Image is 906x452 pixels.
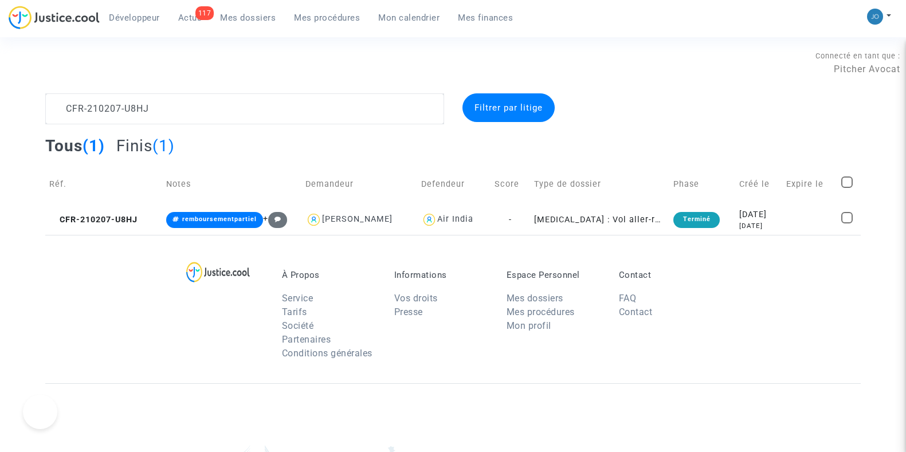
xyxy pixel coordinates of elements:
td: [MEDICAL_DATA] : Vol aller-retour annulé [530,205,669,235]
td: Réf. [45,164,162,205]
td: Créé le [735,164,782,205]
a: Mes procédures [507,306,575,317]
span: Mes dossiers [220,13,276,23]
a: Mes dossiers [211,9,285,26]
div: [PERSON_NAME] [322,214,393,224]
td: Defendeur [417,164,491,205]
td: Demandeur [301,164,417,205]
p: Contact [619,270,714,280]
a: Société [282,320,314,331]
span: Connecté en tant que : [815,52,900,60]
span: + [263,214,288,223]
span: Filtrer par litige [474,103,543,113]
iframe: Help Scout Beacon - Open [23,395,57,429]
td: Expire le [782,164,837,205]
span: remboursementpartiel [182,215,257,223]
a: Presse [394,306,423,317]
img: logo-lg.svg [186,262,250,282]
a: Mon profil [507,320,551,331]
a: Mes dossiers [507,293,563,304]
span: - [509,215,512,225]
div: Air India [437,214,473,224]
a: FAQ [619,293,637,304]
span: Mes procédures [294,13,360,23]
td: Phase [669,164,735,205]
div: [DATE] [739,221,778,231]
a: Conditions générales [282,348,372,359]
img: icon-user.svg [421,211,438,228]
a: Contact [619,306,653,317]
div: Terminé [673,212,719,228]
span: (1) [152,136,175,155]
a: Service [282,293,313,304]
p: Informations [394,270,489,280]
img: jc-logo.svg [9,6,100,29]
a: Mes finances [449,9,522,26]
span: (1) [83,136,105,155]
a: Tarifs [282,306,307,317]
span: Tous [45,136,83,155]
td: Score [491,164,530,205]
span: Actus [178,13,202,23]
p: Espace Personnel [507,270,602,280]
p: À Propos [282,270,377,280]
a: Vos droits [394,293,438,304]
a: Mon calendrier [369,9,449,26]
span: Développeur [109,13,160,23]
span: Mon calendrier [378,13,440,23]
td: Notes [162,164,301,205]
td: Type de dossier [530,164,669,205]
img: icon-user.svg [305,211,322,228]
a: Partenaires [282,334,331,345]
span: Mes finances [458,13,513,23]
div: 117 [195,6,214,20]
img: 45a793c8596a0d21866ab9c5374b5e4b [867,9,883,25]
div: [DATE] [739,209,778,221]
span: Finis [116,136,152,155]
span: CFR-210207-U8HJ [49,215,138,225]
a: Mes procédures [285,9,369,26]
a: Développeur [100,9,169,26]
a: 117Actus [169,9,211,26]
